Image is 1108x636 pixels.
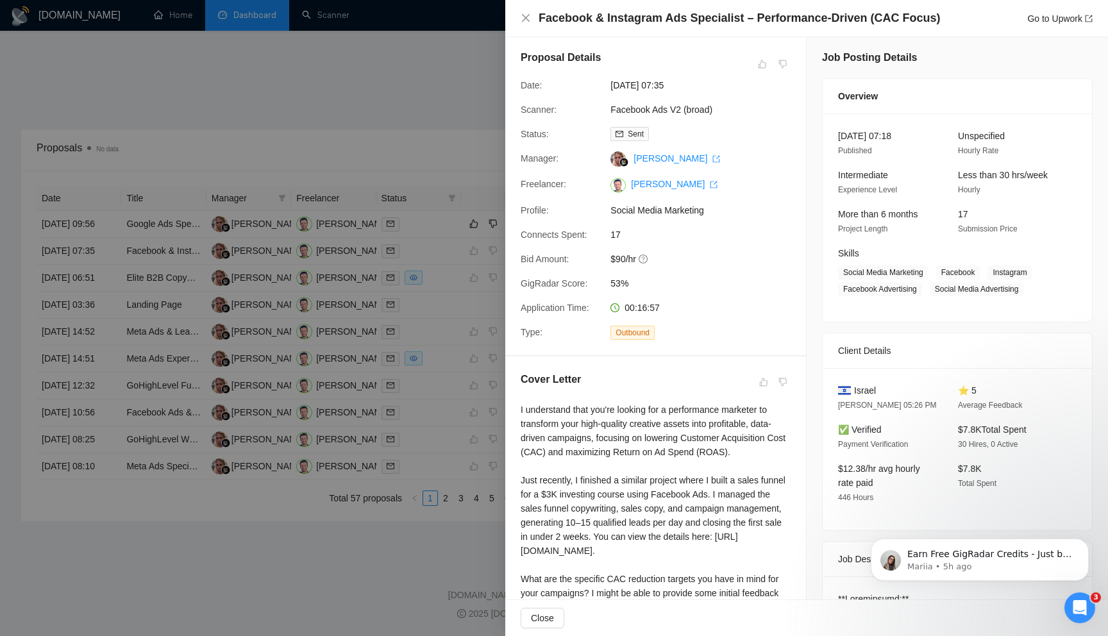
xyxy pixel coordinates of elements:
[838,542,1077,576] div: Job Description
[521,13,531,23] span: close
[838,333,1077,368] div: Client Details
[852,512,1108,601] iframe: Intercom notifications message
[958,185,980,194] span: Hourly
[930,282,1024,296] span: Social Media Advertising
[521,254,569,264] span: Bid Amount:
[838,401,936,410] span: [PERSON_NAME] 05:26 PM
[521,230,587,240] span: Connects Spent:
[822,50,917,65] h5: Job Posting Details
[958,224,1018,233] span: Submission Price
[710,181,718,188] span: export
[838,424,882,435] span: ✅ Verified
[936,265,980,280] span: Facebook
[521,372,581,387] h5: Cover Letter
[625,303,660,313] span: 00:16:57
[838,464,920,488] span: $12.38/hr avg hourly rate paid
[838,248,859,258] span: Skills
[854,383,876,397] span: Israel
[610,78,803,92] span: [DATE] 07:35
[1085,15,1093,22] span: export
[521,129,549,139] span: Status:
[958,209,968,219] span: 17
[610,178,626,193] img: c1rciKhwV3klFW0T5PGUHgdM-4CgY_jzYtsaSYhuGIoZo95AG3mZqkj9xVSdy448cN
[631,179,718,189] a: [PERSON_NAME] export
[1064,592,1095,623] iframe: Intercom live chat
[1027,13,1093,24] a: Go to Upworkexport
[838,224,887,233] span: Project Length
[958,170,1048,180] span: Less than 30 hrs/week
[838,209,918,219] span: More than 6 months
[521,327,542,337] span: Type:
[958,464,982,474] span: $7.8K
[838,146,872,155] span: Published
[521,153,558,163] span: Manager:
[838,131,891,141] span: [DATE] 07:18
[958,385,977,396] span: ⭐ 5
[1091,592,1101,603] span: 3
[619,158,628,167] img: gigradar-bm.png
[610,228,803,242] span: 17
[958,479,996,488] span: Total Spent
[521,13,531,24] button: Close
[539,10,941,26] h4: Facebook & Instagram Ads Specialist – Performance-Driven (CAC Focus)
[531,611,554,625] span: Close
[610,105,712,115] a: Facebook Ads V2 (broad)
[838,282,922,296] span: Facebook Advertising
[610,203,803,217] span: Social Media Marketing
[610,303,619,312] span: clock-circle
[521,50,601,65] h5: Proposal Details
[610,326,655,340] span: Outbound
[610,276,803,290] span: 53%
[712,155,720,163] span: export
[610,252,803,266] span: $90/hr
[838,89,878,103] span: Overview
[958,401,1023,410] span: Average Feedback
[639,254,649,264] span: question-circle
[521,205,549,215] span: Profile:
[521,303,589,313] span: Application Time:
[521,179,566,189] span: Freelancer:
[958,131,1005,141] span: Unspecified
[628,130,644,138] span: Sent
[838,493,873,502] span: 446 Hours
[838,170,888,180] span: Intermediate
[958,146,998,155] span: Hourly Rate
[958,424,1027,435] span: $7.8K Total Spent
[521,278,587,289] span: GigRadar Score:
[838,440,908,449] span: Payment Verification
[521,105,557,115] span: Scanner:
[616,130,623,138] span: mail
[521,608,564,628] button: Close
[838,383,851,397] img: 🇮🇱
[838,265,928,280] span: Social Media Marketing
[521,80,542,90] span: Date:
[987,265,1032,280] span: Instagram
[838,185,897,194] span: Experience Level
[958,440,1018,449] span: 30 Hires, 0 Active
[634,153,720,163] a: [PERSON_NAME] export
